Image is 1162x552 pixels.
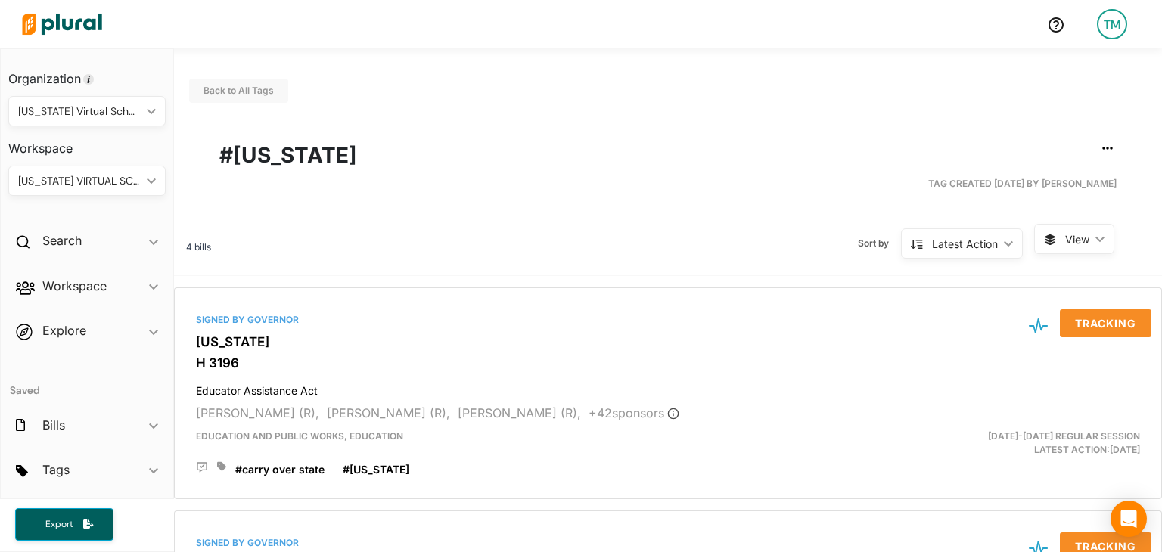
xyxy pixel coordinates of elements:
h3: Workspace [8,126,166,160]
span: 4 bills [186,241,211,253]
h2: Workspace [42,278,107,294]
button: Back to All Tags [189,79,288,103]
div: [US_STATE] VIRTUAL SCHOOL [18,173,141,189]
span: + 42 sponsor s [589,405,679,420]
span: Sort by [858,237,901,250]
h2: Bills [42,417,65,433]
h3: Organization [8,57,166,90]
a: #carry over state [235,461,325,477]
button: Export [15,508,113,541]
h3: H 3196 [196,355,1140,371]
div: Add Position Statement [196,461,208,473]
span: Tag Created [DATE] by [PERSON_NAME] [928,177,1117,191]
div: Latest Action: [DATE] [829,430,1151,457]
span: [PERSON_NAME] (R), [196,405,319,420]
button: Tracking [1060,309,1151,337]
h2: Explore [42,322,86,339]
span: #[US_STATE] [343,463,409,476]
h1: #[US_STATE] [219,139,1117,171]
div: TM [1097,9,1127,39]
div: Signed by Governor [196,536,1140,550]
h2: Search [42,232,82,249]
span: View [1065,231,1089,247]
span: [PERSON_NAME] (R), [458,405,581,420]
a: #[US_STATE] [343,461,409,477]
a: Back to All Tags [204,85,274,96]
h3: [US_STATE] [196,334,1140,349]
div: Add tags [217,461,226,472]
span: #carry over state [235,463,325,476]
span: Education and Public Works, Education [196,430,403,442]
h4: Educator Assistance Act [196,377,1140,398]
span: Export [35,518,83,531]
h2: Tags [42,461,70,478]
div: Latest Action [932,236,998,252]
div: Open Intercom Messenger [1111,501,1147,537]
span: [DATE]-[DATE] Regular Session [988,430,1140,442]
div: [US_STATE] Virtual School (FLVS) [18,104,141,119]
div: Signed by Governor [196,313,1140,327]
span: [PERSON_NAME] (R), [327,405,450,420]
a: TM [1085,3,1139,45]
div: Tooltip anchor [82,73,95,86]
h4: Saved [1,364,173,402]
